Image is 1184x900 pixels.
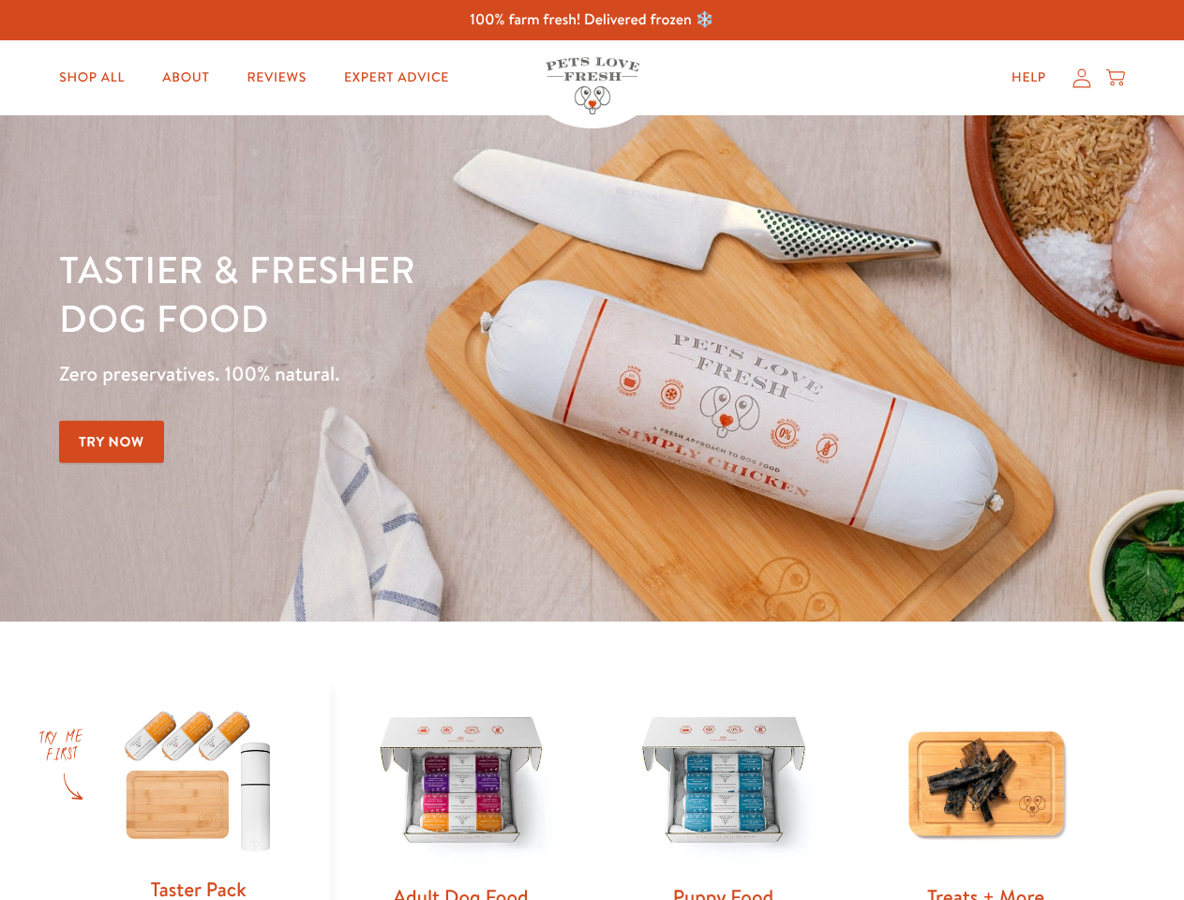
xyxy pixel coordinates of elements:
a: Reviews [232,59,321,97]
h1: Tastier & fresher dog food [59,245,770,342]
a: Try Now [59,421,164,463]
a: Shop All [44,59,140,97]
a: About [147,59,224,97]
a: Help [997,59,1061,97]
p: Zero preservatives. 100% natural. [59,357,770,391]
img: Pets Love Fresh [546,57,639,114]
a: Expert Advice [329,59,464,97]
